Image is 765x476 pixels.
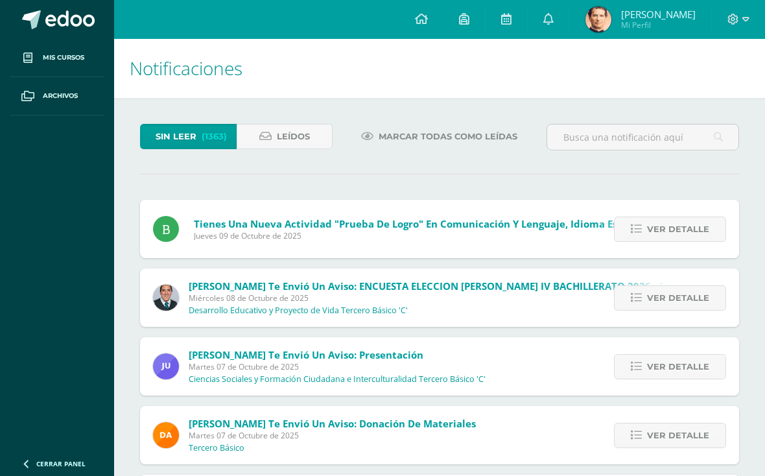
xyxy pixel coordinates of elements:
img: bd9de0096ec0c06527da09f722310bad.png [585,6,611,32]
a: Marcar todas como leídas [345,124,534,149]
p: Desarrollo Educativo y Proyecto de Vida Tercero Básico 'C' [189,305,408,316]
img: f9d34ca01e392badc01b6cd8c48cabbd.png [153,422,179,448]
span: [PERSON_NAME] te envió un aviso: Donación de Materiales [189,417,476,430]
a: Mis cursos [10,39,104,77]
span: Mi Perfil [621,19,696,30]
span: Jueves 09 de Octubre de 2025 [194,230,645,241]
span: Tienes una nueva actividad "Prueba de logro" En Comunicación y Lenguaje, Idioma Español [194,217,645,230]
span: (1363) [202,125,227,149]
span: Mis cursos [43,53,84,63]
img: 2306758994b507d40baaa54be1d4aa7e.png [153,285,179,311]
span: [PERSON_NAME] te envió un aviso: Presentación [189,348,423,361]
span: Ver detalle [647,355,709,379]
p: Tercero Básico [189,443,244,453]
span: [PERSON_NAME] te envió un aviso: ENCUESTA ELECCION [PERSON_NAME] IV BACHILLERATO 2026 - ELECCION ... [189,280,740,292]
a: Leídos [237,124,333,149]
span: [PERSON_NAME] [621,8,696,21]
span: Notificaciones [130,56,242,80]
span: Sin leer [156,125,196,149]
span: Cerrar panel [36,459,86,468]
span: Ver detalle [647,423,709,447]
span: Ver detalle [647,217,709,241]
input: Busca una notificación aquí [547,125,738,150]
span: Miércoles 08 de Octubre de 2025 [189,292,740,303]
span: Martes 07 de Octubre de 2025 [189,430,476,441]
span: Leídos [277,125,310,149]
span: Marcar todas como leídas [379,125,517,149]
p: Ciencias Sociales y Formación Ciudadana e Interculturalidad Tercero Básico 'C' [189,374,486,385]
a: Archivos [10,77,104,115]
a: Sin leer(1363) [140,124,237,149]
span: Martes 07 de Octubre de 2025 [189,361,486,372]
img: 0261123e46d54018888246571527a9cf.png [153,353,179,379]
span: Ver detalle [647,286,709,310]
span: Archivos [43,91,78,101]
